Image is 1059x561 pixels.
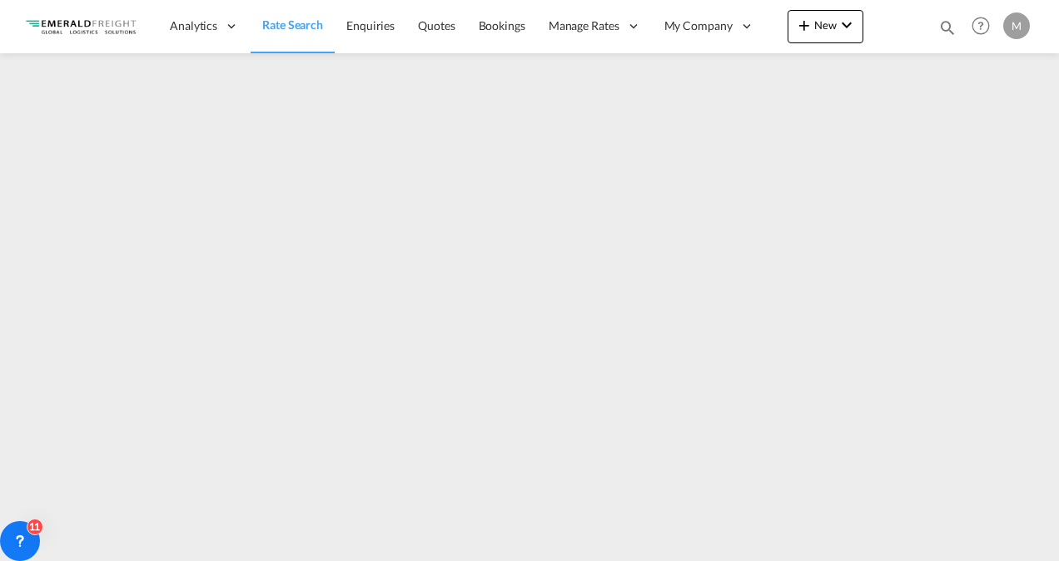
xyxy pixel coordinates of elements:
[664,17,733,34] span: My Company
[788,10,863,43] button: icon-plus 400-fgNewicon-chevron-down
[794,18,857,32] span: New
[938,18,957,37] md-icon: icon-magnify
[967,12,1003,42] div: Help
[418,18,455,32] span: Quotes
[837,15,857,35] md-icon: icon-chevron-down
[262,17,323,32] span: Rate Search
[938,18,957,43] div: icon-magnify
[346,18,395,32] span: Enquiries
[794,15,814,35] md-icon: icon-plus 400-fg
[1003,12,1030,39] div: M
[967,12,995,40] span: Help
[170,17,217,34] span: Analytics
[549,17,619,34] span: Manage Rates
[25,7,137,45] img: c4318bc049f311eda2ff698fe6a37287.png
[479,18,525,32] span: Bookings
